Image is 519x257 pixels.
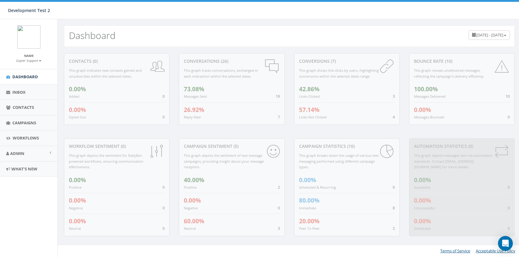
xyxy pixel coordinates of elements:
[393,184,395,190] span: 0
[476,248,515,254] a: Acceptable Use Policy
[299,143,395,149] div: Campaign Statistics
[16,58,41,63] a: Zapier Support
[440,248,470,254] a: Terms of Service
[69,58,165,64] div: contacts
[498,236,513,251] div: Open Intercom Messenger
[69,85,86,93] span: 0.00%
[276,93,280,99] span: 19
[414,115,444,119] small: Messages Bounced
[220,58,228,64] span: (26)
[184,176,204,184] span: 40.00%
[17,25,40,49] img: logo.png
[414,217,431,225] span: 0.00%
[414,196,431,204] span: 0.00%
[13,105,34,110] span: Contacts
[69,143,165,149] div: Workflow Sentiment
[91,58,98,64] span: (0)
[278,114,280,120] span: 7
[508,225,510,231] span: 0
[393,114,395,120] span: 4
[69,217,86,225] span: 0.00%
[184,94,207,99] small: Messages Sent
[299,176,316,184] span: 0.00%
[299,58,395,64] div: conversions
[184,196,201,204] span: 0.00%
[346,143,355,149] span: (10)
[13,135,39,141] span: Workflows
[414,176,431,184] span: 0.00%
[162,114,165,120] span: 0
[69,106,86,114] span: 0.00%
[299,68,379,79] small: This graph shows link clicks by users, highlighting conversions within the selected dates range.
[232,143,238,149] span: (5)
[508,114,510,120] span: 0
[162,225,165,231] span: 0
[184,58,280,64] div: conversations
[69,115,86,119] small: Opted Out
[508,184,510,190] span: 0
[393,205,395,211] span: 8
[184,143,280,149] div: Campaign Sentiment
[69,226,81,231] small: Neutral
[278,225,280,231] span: 3
[444,58,452,64] span: (10)
[414,106,431,114] span: 0.00%
[8,7,50,13] span: Development Test 2
[184,115,201,119] small: Reply Rate
[184,185,196,190] small: Positive
[12,74,38,79] span: Dashboard
[69,206,83,210] small: Negative
[69,153,143,169] small: This graph depicts the sentiment for RallyBot-powered workflows, ensuring communication effective...
[414,85,438,93] span: 100.00%
[414,185,430,190] small: Successful
[69,185,82,190] small: Positive
[120,143,126,149] span: (0)
[278,205,280,211] span: 0
[11,166,37,172] span: What's New
[299,94,320,99] small: Links Clicked
[505,93,510,99] span: 10
[69,196,86,204] span: 0.00%
[162,184,165,190] span: 0
[184,206,198,210] small: Negative
[69,30,116,41] h2: Dashboard
[162,93,165,99] span: 0
[330,58,336,64] span: (7)
[299,115,327,119] small: Links Not Clicked
[184,153,264,169] small: This graph depicts the sentiment of text message campaigns, providing insight about your message ...
[299,106,319,114] span: 57.14%
[414,226,431,231] small: Scheduled
[414,143,510,149] div: Automation Statistics
[467,143,473,149] span: (0)
[69,68,142,79] small: This graph indicates new contacts gained and unsubscribes within the selected dates.
[299,217,319,225] span: 20.00%
[299,85,319,93] span: 42.86%
[12,120,36,126] span: Campaigns
[184,226,196,231] small: Neutral
[414,206,435,210] small: Unsuccessful
[414,58,510,64] div: Bounce Rate
[508,205,510,211] span: 0
[184,68,258,79] small: This graph tracks conversations, exchanged in each interaction within the selected dates.
[24,54,34,58] small: Name
[16,58,41,63] small: Zapier Support
[12,89,26,95] span: Inbox
[162,205,165,211] span: 0
[414,68,484,79] small: This graph reveals undelivered messages, reflecting the campaign's delivery efficiency.
[476,32,503,38] span: [DATE] - [DATE]
[184,217,204,225] span: 60.00%
[184,106,204,114] span: 26.92%
[184,85,204,93] span: 73.08%
[69,94,79,99] small: Added
[299,153,379,169] small: This graph breaks down the usage of various text messaging performed using different campaign types.
[299,206,316,210] small: Immediate
[393,93,395,99] span: 3
[414,94,445,99] small: Messages Delivered
[299,196,319,204] span: 80.00%
[69,176,86,184] span: 0.00%
[278,184,280,190] span: 2
[10,151,24,156] span: Admin
[393,225,395,231] span: 2
[299,185,336,190] small: Scheduled & Recurring
[299,226,320,231] small: Peer To Peer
